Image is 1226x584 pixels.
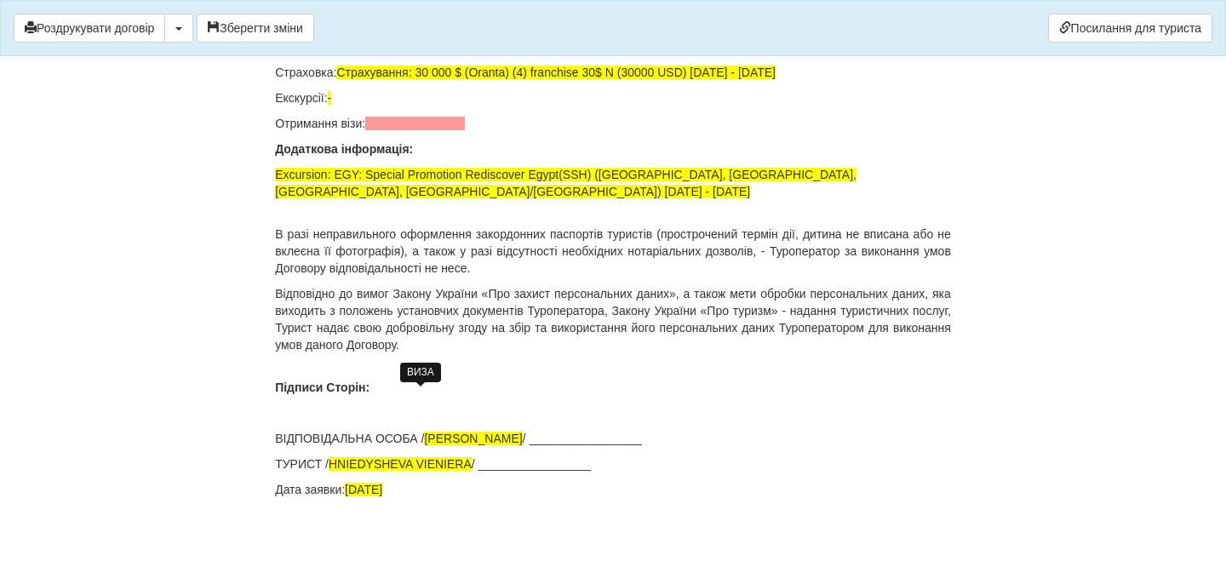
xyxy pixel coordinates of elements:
[336,66,776,79] span: Страхування: 30 000 $ (Oranta) (4) franchise 30$ N (30000 USD) [DATE] - [DATE]
[275,285,951,353] p: Відповідно до вимог Закону України «Про захист персональних даних», а також мети обробки персонал...
[329,457,472,471] span: HNIEDYSHEVA VIENIERA
[275,381,370,394] b: Підписи Сторін:
[275,481,951,498] p: Дата заявки:
[197,14,314,43] button: Зберегти зміни
[275,226,951,277] p: В разі неправильного оформлення закордонних паспортів туристів (прострочений термін дії, дитина н...
[275,168,856,198] span: Excursion: EGY: Special Promotion Rediscover Egypt(SSH) ([GEOGRAPHIC_DATA], [GEOGRAPHIC_DATA], [G...
[424,432,522,445] span: [PERSON_NAME]
[400,363,441,382] div: ВИЗА
[14,14,165,43] button: Роздрукувати договір
[275,455,951,472] p: ТУРИСТ / / _________________
[275,142,413,156] b: Додаткова інформація:
[275,89,951,106] p: Екскурсії:
[328,91,332,105] span: -
[1048,14,1212,43] a: Посилання для туриста
[275,64,951,81] p: Страховка:
[345,483,382,496] span: [DATE]
[275,430,951,447] p: ВІДПОВІДАЛЬНА ОСОБА / / _________________
[275,115,951,132] p: Отримання візи:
